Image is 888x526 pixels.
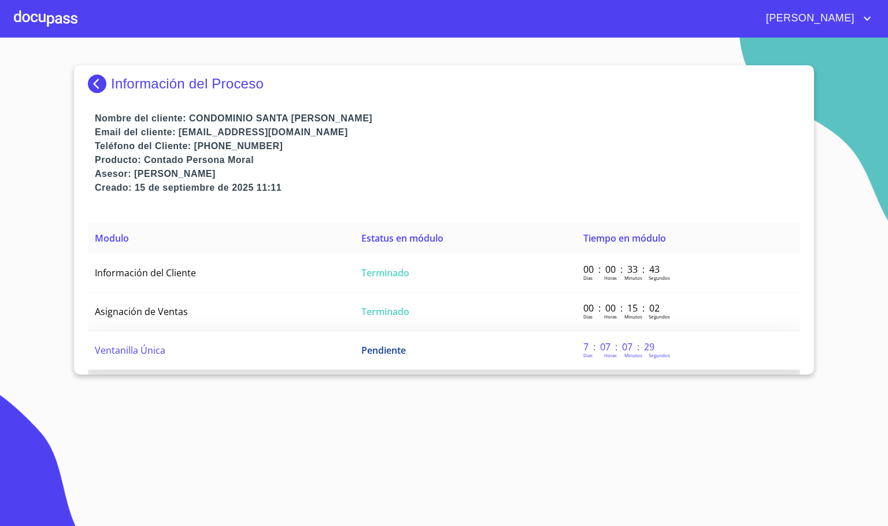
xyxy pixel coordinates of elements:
p: Teléfono del Cliente: [PHONE_NUMBER] [95,139,800,153]
p: Asesor: [PERSON_NAME] [95,167,800,181]
p: Segundos [649,352,670,358]
p: Información del Proceso [111,76,264,92]
span: Información del Cliente [95,266,196,279]
span: Estatus en módulo [361,232,443,245]
p: 00 : 00 : 15 : 02 [583,302,661,314]
p: Horas [604,352,617,358]
span: Terminado [361,305,409,318]
span: Pendiente [361,344,406,357]
p: Segundos [649,313,670,320]
p: Segundos [649,275,670,281]
button: account of current user [757,9,874,28]
p: Dias [583,352,593,358]
div: Información del Proceso [88,75,800,93]
p: Horas [604,275,617,281]
span: [PERSON_NAME] [757,9,860,28]
img: Docupass spot blue [88,75,111,93]
p: Dias [583,275,593,281]
p: Email del cliente: [EMAIL_ADDRESS][DOMAIN_NAME] [95,125,800,139]
span: Asignación de Ventas [95,305,188,318]
span: Terminado [361,266,409,279]
span: Ventanilla Única [95,344,165,357]
span: Tiempo en módulo [583,232,666,245]
p: Minutos [624,275,642,281]
p: Minutos [624,313,642,320]
p: 00 : 00 : 33 : 43 [583,263,661,276]
p: Dias [583,313,593,320]
p: Horas [604,313,617,320]
p: Minutos [624,352,642,358]
p: Nombre del cliente: CONDOMINIO SANTA [PERSON_NAME] [95,112,800,125]
p: Producto: Contado Persona Moral [95,153,800,167]
span: Modulo [95,232,129,245]
p: 7 : 07 : 07 : 29 [583,340,661,353]
p: Creado: 15 de septiembre de 2025 11:11 [95,181,800,195]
